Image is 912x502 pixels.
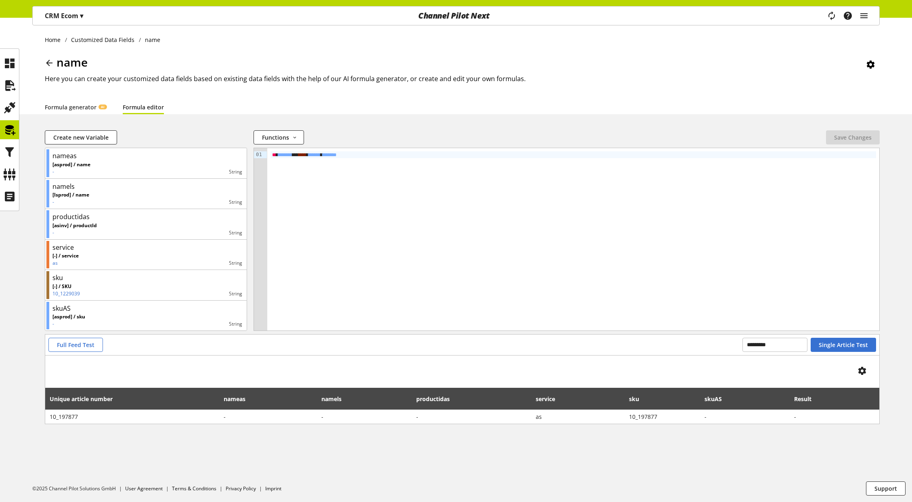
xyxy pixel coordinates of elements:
[89,199,242,206] div: string
[57,341,94,349] span: Full Feed Test
[52,252,79,259] p: [-] / service
[416,395,450,403] span: productidas
[45,36,65,44] a: Home
[52,283,80,290] p: [-] / SKU
[52,259,79,267] p: as
[52,290,80,297] p: 10_1229039
[79,259,242,267] div: string
[262,133,289,142] span: Functions
[52,151,77,161] div: nameas
[536,412,621,421] span: as
[52,222,97,229] p: [asinv] / productId
[52,161,90,168] p: [asprod] / name
[52,273,63,282] div: sku
[32,485,125,492] li: ©2025 Channel Pilot Solutions GmbH
[811,338,876,352] button: Single Article Test
[254,130,304,144] button: Functions
[629,412,696,421] span: 10_197877
[32,6,880,25] nav: main navigation
[123,103,164,111] a: Formula editor
[90,168,242,176] div: string
[794,395,811,403] span: Result
[874,484,897,493] span: Support
[50,395,113,403] span: Unique article number
[67,36,139,44] a: Customized Data Fields
[536,395,555,403] span: service
[50,412,216,421] span: 10_197877
[85,320,242,328] div: string
[45,130,117,144] button: Create new Variable
[45,103,107,111] a: Formula generatorAI
[52,212,90,222] div: productidas
[52,229,97,236] p: -
[629,395,639,403] span: sku
[101,105,105,109] span: AI
[57,54,88,70] span: name
[53,133,109,142] span: Create new Variable
[704,395,722,403] span: skuAS
[52,199,89,206] p: -
[52,243,74,252] div: service
[125,485,163,492] a: User Agreement
[254,151,263,158] div: 01
[52,182,75,191] div: namels
[819,341,868,349] span: Single Article Test
[80,290,242,297] div: string
[45,74,880,84] h2: Here you can create your customized data fields based on existing data fields with the help of ou...
[80,11,83,20] span: ▾
[224,395,245,403] span: nameas
[52,320,85,328] p: -
[226,485,256,492] a: Privacy Policy
[97,229,242,236] div: string
[866,481,906,496] button: Support
[265,485,281,492] a: Imprint
[321,395,342,403] span: namels
[45,11,83,21] p: CRM Ecom
[172,485,216,492] a: Terms & Conditions
[48,338,103,352] button: Full Feed Test
[52,313,85,320] p: [asprod] / sku
[52,191,89,199] p: [lsprod] / name
[834,133,872,142] span: Save Changes
[52,303,71,313] div: skuAS
[52,168,90,176] p: -
[826,130,880,144] button: Save Changes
